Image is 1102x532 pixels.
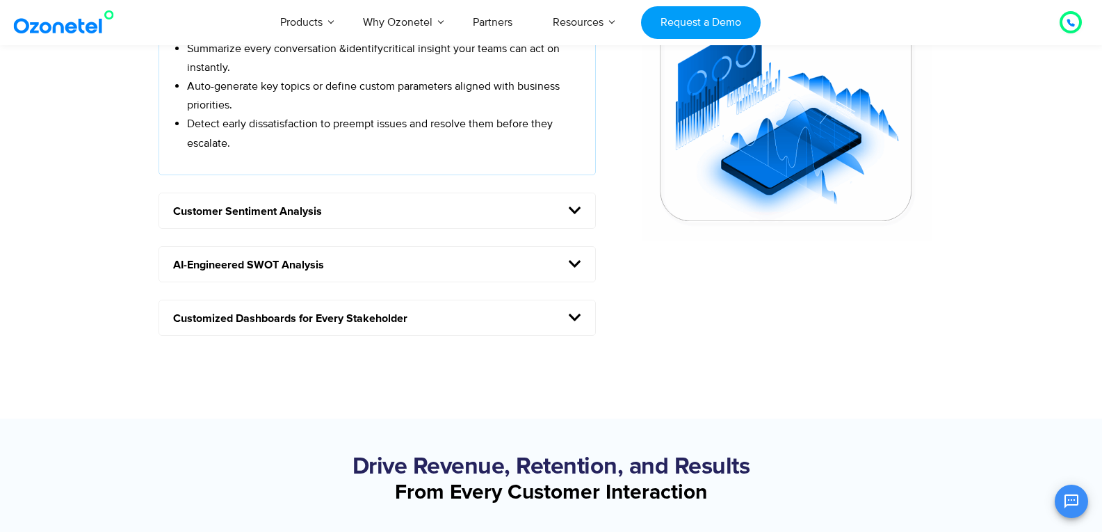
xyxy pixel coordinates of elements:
span: critical insight your teams can act on instantly. [187,42,560,74]
span: Auto-generate key topics or define custom parameters aligned with business priorities. [187,79,560,112]
button: Open chat [1055,485,1088,518]
h3: From Every Customer Interaction [186,479,916,506]
a: Customer Sentiment Analysis [173,206,322,217]
span: Summarize every conversation & [187,42,346,56]
a: Request a Demo [641,6,760,39]
span: identify [346,42,383,56]
h5: Customer Sentiment Analysis [159,193,596,228]
a: AI-Engineered SWOT Analysis [173,259,324,271]
span: Detect early dissatisfaction to preempt issues and resolve them before they escalate. [187,117,553,150]
a: Customized Dashboards for Every Stakeholder [173,313,407,324]
h5: AI-Engineered SWOT Analysis [159,247,596,282]
div: Conversational Analytics [159,1,596,175]
h5: Customized Dashboards for Every Stakeholder [159,300,596,335]
h2: Drive Revenue, Retention, and Results [186,453,916,481]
